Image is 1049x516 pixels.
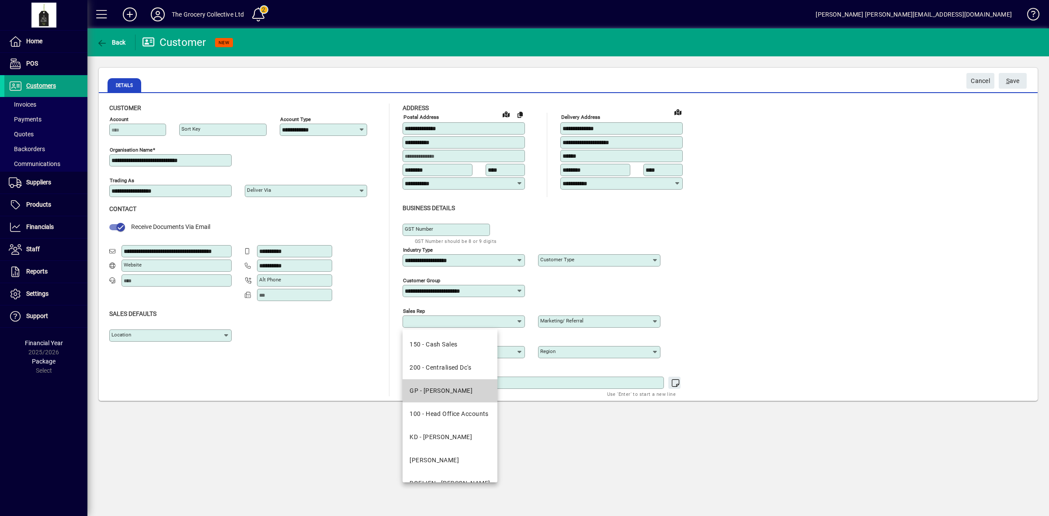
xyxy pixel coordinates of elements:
span: NEW [219,40,229,45]
mat-option: LG - Leigh-Ann Groenewald [403,449,497,472]
mat-label: Account [110,116,129,122]
span: Invoices [9,101,36,108]
a: Communications [4,156,87,171]
span: S [1006,77,1010,84]
mat-hint: GST Number should be 8 or 9 digits [415,236,497,246]
a: Home [4,31,87,52]
span: Payments [9,116,42,123]
a: Financials [4,216,87,238]
span: Cancel [971,74,990,88]
span: Support [26,312,48,319]
button: Cancel [966,73,994,89]
span: Suppliers [26,179,51,186]
div: 200 - Centralised Dc's [410,363,471,372]
mat-label: Sales rep [403,308,425,314]
div: ROELIEN - [PERSON_NAME] [410,479,490,488]
a: Products [4,194,87,216]
mat-label: Customer type [540,256,574,263]
a: View on map [499,107,513,121]
app-page-header-button: Back [87,35,135,50]
mat-label: Website [124,262,142,268]
mat-option: KD - Karen Deane [403,426,497,449]
a: View on map [671,105,685,119]
span: Customer [109,104,141,111]
a: POS [4,53,87,75]
div: 150 - Cash Sales [410,340,457,349]
span: Communications [9,160,60,167]
span: Financials [26,223,54,230]
span: Back [97,39,126,46]
span: Sales defaults [109,310,156,317]
mat-label: Organisation name [110,147,153,153]
button: Back [94,35,128,50]
div: KD - [PERSON_NAME] [410,433,472,442]
mat-label: Region [540,348,556,354]
a: Reports [4,261,87,283]
a: Invoices [4,97,87,112]
mat-label: Customer group [403,277,440,283]
span: Home [26,38,42,45]
mat-label: GST Number [405,226,433,232]
div: [PERSON_NAME] [PERSON_NAME][EMAIL_ADDRESS][DOMAIN_NAME] [816,7,1012,21]
mat-label: Account Type [280,116,311,122]
span: POS [26,60,38,67]
span: Address [403,104,429,111]
a: Staff [4,239,87,260]
span: Business details [403,204,455,211]
mat-label: Sort key [181,126,200,132]
mat-label: Alt Phone [259,277,281,283]
mat-label: Trading as [110,177,134,184]
mat-option: 100 - Head Office Accounts [403,402,497,426]
div: 100 - Head Office Accounts [410,409,488,419]
div: [PERSON_NAME] [410,456,459,465]
mat-option: ROELIEN - Roelien Jansen Van Rensburg [403,472,497,495]
div: Customer [142,35,206,49]
mat-label: Marketing/ Referral [540,318,584,324]
a: Quotes [4,127,87,142]
a: Knowledge Base [1021,2,1038,30]
div: GP - [PERSON_NAME] [410,386,472,395]
span: Financial Year [25,339,63,346]
button: Profile [144,7,172,22]
a: Support [4,305,87,327]
span: Customers [26,82,56,89]
span: Package [32,358,56,365]
span: Backorders [9,145,45,152]
a: Payments [4,112,87,127]
mat-option: GP - Grant Pemberton [403,379,497,402]
span: ave [1006,74,1020,88]
span: Quotes [9,131,34,138]
mat-label: Location [111,332,131,338]
button: Save [999,73,1027,89]
span: Products [26,201,51,208]
button: Copy to Delivery address [513,107,527,121]
div: The Grocery Collective Ltd [172,7,244,21]
mat-label: Industry type [403,246,433,253]
button: Add [116,7,144,22]
span: Contact [109,205,136,212]
span: Details [108,78,141,92]
mat-hint: Use 'Enter' to start a new line [607,389,676,399]
span: Settings [26,290,49,297]
a: Backorders [4,142,87,156]
span: Receive Documents Via Email [131,223,210,230]
mat-label: Deliver via [247,187,271,193]
mat-option: 200 - Centralised Dc's [403,356,497,379]
a: Suppliers [4,172,87,194]
a: Settings [4,283,87,305]
mat-option: 150 - Cash Sales [403,333,497,356]
span: Reports [26,268,48,275]
span: Staff [26,246,40,253]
